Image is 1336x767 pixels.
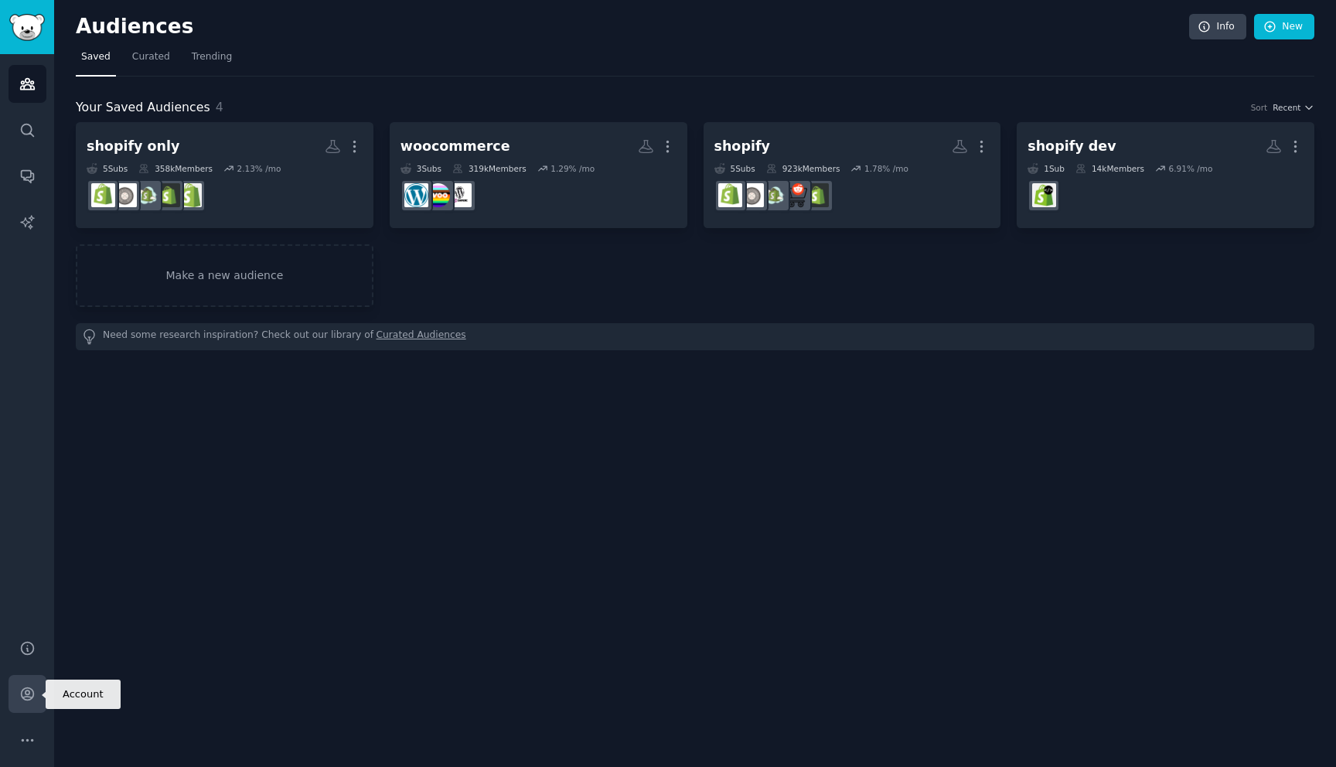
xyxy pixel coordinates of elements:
img: Wordpress [404,183,428,207]
a: Curated Audiences [377,329,466,345]
div: woocommerce [400,137,510,156]
div: Need some research inspiration? Check out our library of [76,323,1314,350]
h2: Audiences [76,15,1189,39]
img: GummySearch logo [9,14,45,41]
span: Curated [132,50,170,64]
div: 2.13 % /mo [237,163,281,174]
a: shopify dev1Sub14kMembers6.91% /moshopifyDev [1017,122,1314,228]
img: ShopifyeCommerce [113,183,137,207]
button: Recent [1273,102,1314,113]
span: Your Saved Audiences [76,98,210,118]
div: 3 Sub s [400,163,441,174]
span: Saved [81,50,111,64]
span: Recent [1273,102,1300,113]
img: woocommerce [426,183,450,207]
div: 1.78 % /mo [864,163,908,174]
img: ShopifyWebsites [156,183,180,207]
img: shopify [91,183,115,207]
div: 923k Members [766,163,840,174]
img: ecommerce [783,183,807,207]
a: Make a new audience [76,244,373,307]
a: Info [1189,14,1246,40]
img: WooCommerce_Plugins [448,183,472,207]
a: New [1254,14,1314,40]
img: shopifyDev [1032,183,1056,207]
div: shopify only [87,137,179,156]
img: shopify [718,183,742,207]
a: shopify5Subs923kMembers1.78% /moShopifyWebsitesecommerceShopify_UsersShopifyeCommerceshopify [704,122,1001,228]
a: shopify only5Subs358kMembers2.13% /moshopify_geeksShopifyWebsitesShopify_UsersShopifyeCommercesho... [76,122,373,228]
a: Trending [186,45,237,77]
span: 4 [216,100,223,114]
div: shopify dev [1028,137,1116,156]
a: Curated [127,45,176,77]
div: Sort [1251,102,1268,113]
div: 5 Sub s [87,163,128,174]
img: shopify_geeks [178,183,202,207]
img: ShopifyeCommerce [740,183,764,207]
img: Shopify_Users [762,183,786,207]
img: Shopify_Users [135,183,158,207]
img: ShopifyWebsites [805,183,829,207]
a: woocommerce3Subs319kMembers1.29% /moWooCommerce_PluginswoocommerceWordpress [390,122,687,228]
div: 1.29 % /mo [550,163,595,174]
div: shopify [714,137,770,156]
div: 6.91 % /mo [1169,163,1213,174]
div: 1 Sub [1028,163,1065,174]
div: 14k Members [1075,163,1144,174]
div: 358k Members [138,163,213,174]
div: 5 Sub s [714,163,755,174]
a: Saved [76,45,116,77]
span: Trending [192,50,232,64]
div: 319k Members [452,163,527,174]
